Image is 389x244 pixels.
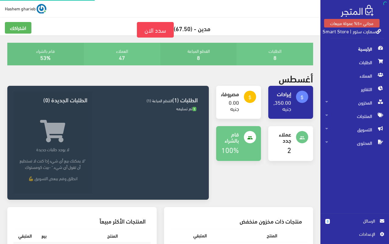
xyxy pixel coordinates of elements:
div: القطع المباعة [160,43,237,65]
a: المنتجات [320,109,389,123]
img: ... [37,4,46,14]
a: المحتوى [320,136,389,150]
span: الرسائل [335,217,375,224]
h5: مدين - (67.50) [5,22,316,38]
th: بيع [37,229,52,242]
a: 100% [221,143,239,156]
h3: منتجات ذات مخزون منخفض [175,218,302,224]
a: 0 الرسائل [325,217,384,231]
a: المخزون [320,96,389,109]
span: Hashem gharieb [5,5,36,12]
a: اﻹعدادات [325,231,384,240]
a: 0.00 جنيه [229,97,239,113]
a: التقارير [320,82,389,96]
div: العملاء [84,43,160,65]
h2: أغسطس [279,73,313,83]
p: "لا يمكنك بيع أي شيء إذا كنت لا تستطيع أن تقول أي شيء." -بيث كومستوك [18,157,87,170]
a: 2 [287,143,291,156]
p: انطلق وقم ببعض التسويق 💪 [18,175,87,181]
i: attach_money [247,95,253,100]
i: people [299,135,305,140]
a: اشتراكك [5,22,31,34]
a: 47 [119,52,125,62]
i: people [247,135,253,140]
span: المنتجات [325,109,384,123]
span: تم تسليمه [176,105,196,112]
a: 8 [273,52,277,62]
h3: المنتجات الأكثر مبيعاً [18,218,146,224]
span: التسويق [325,123,384,136]
span: الطلبات [325,56,384,69]
span: المحتوى [325,136,384,150]
a: 1,350.00 جنيه [270,97,291,113]
a: الرئيسية [320,42,389,56]
th: المتبقي [170,229,230,242]
span: القطع المباعة (1) [147,97,172,104]
span: المخزون [325,96,384,109]
p: لا يوجد طلبات جديدة [18,146,87,152]
i: attach_money [299,95,305,100]
th: المنتج [52,229,123,242]
a: ... Hashem gharieb [5,4,46,13]
h4: عملاء جدد [273,131,291,143]
h4: إيرادات [273,91,291,97]
a: 53% [40,52,51,62]
div: الطلبات [237,43,313,65]
span: الرئيسية [325,42,384,56]
span: العملاء [325,69,384,82]
a: 8 [197,52,200,62]
h3: الطلبات الجديدة (0) [18,97,87,103]
a: الطلبات [320,56,389,69]
a: سدد الان [137,22,174,38]
a: سمارت ستور | Smart Store [323,27,381,35]
span: 0 [325,219,330,224]
th: المنتج [230,229,282,242]
h4: قام بالشراء [221,131,239,143]
span: 1 [192,107,196,111]
h4: مصروفات [221,91,239,97]
th: المتبقي [13,229,37,242]
img: . [341,5,373,17]
span: التقارير [325,82,384,96]
a: مجاني +5% عمولة مبيعات [324,19,380,27]
span: اﻹعدادات [330,231,375,237]
h3: الطلبات (1) [97,97,198,103]
div: قام بالشراء [7,43,84,65]
a: العملاء [320,69,389,82]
